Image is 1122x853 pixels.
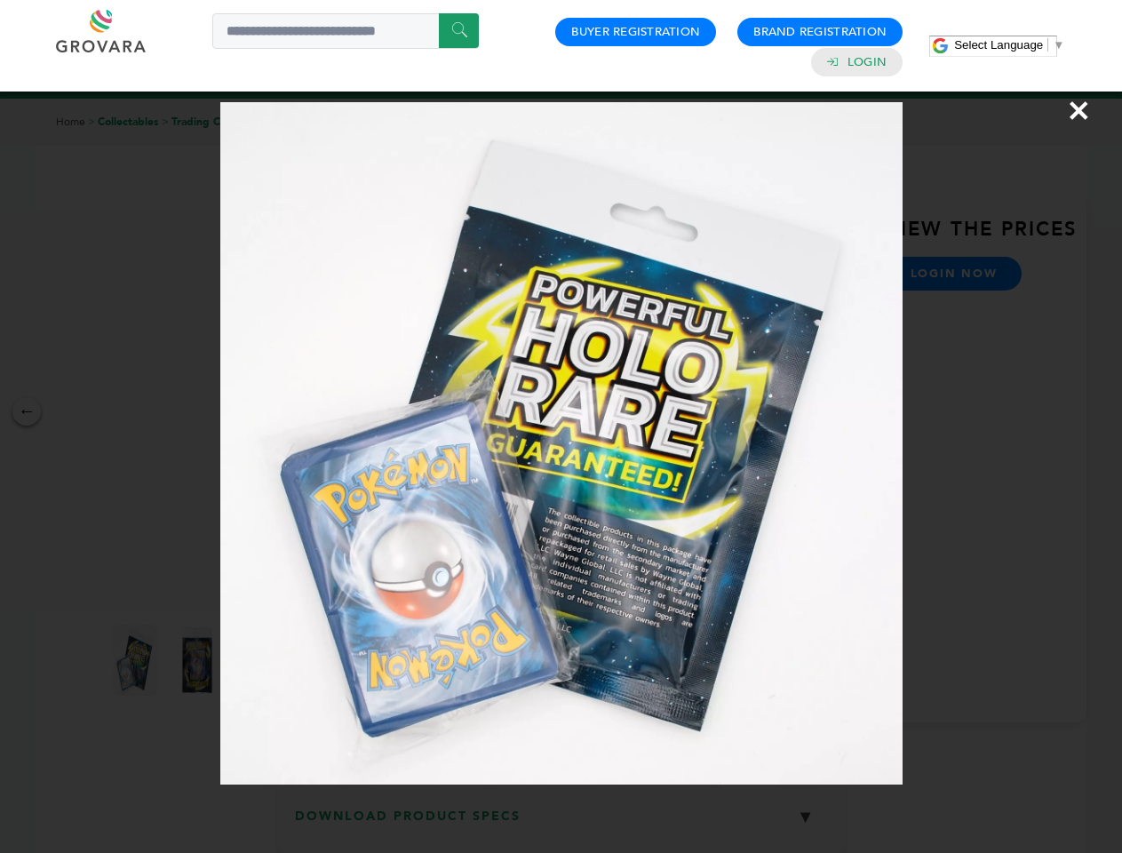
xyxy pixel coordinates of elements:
[1047,38,1048,52] span: ​
[954,38,1064,52] a: Select Language​
[954,38,1043,52] span: Select Language
[571,24,700,40] a: Buyer Registration
[220,102,903,785] img: Image Preview
[1053,38,1064,52] span: ▼
[1067,85,1091,135] span: ×
[847,54,887,70] a: Login
[212,13,479,49] input: Search a product or brand...
[753,24,887,40] a: Brand Registration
